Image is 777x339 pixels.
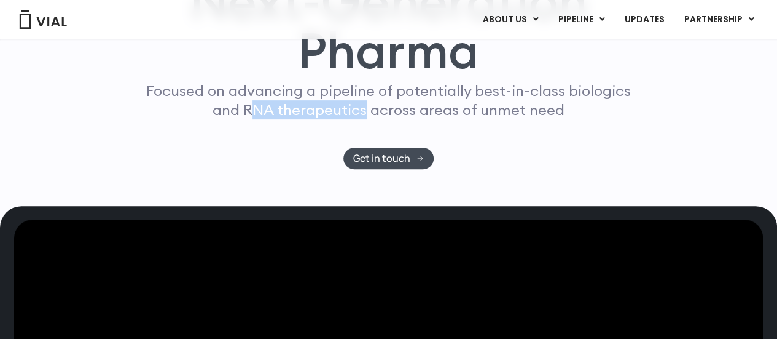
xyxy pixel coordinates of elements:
[615,9,674,30] a: UPDATES
[18,10,68,29] img: Vial Logo
[343,148,434,169] a: Get in touch
[353,154,410,163] span: Get in touch
[549,9,614,30] a: PIPELINEMenu Toggle
[141,81,636,119] p: Focused on advancing a pipeline of potentially best-in-class biologics and RNA therapeutics acros...
[473,9,548,30] a: ABOUT USMenu Toggle
[674,9,764,30] a: PARTNERSHIPMenu Toggle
